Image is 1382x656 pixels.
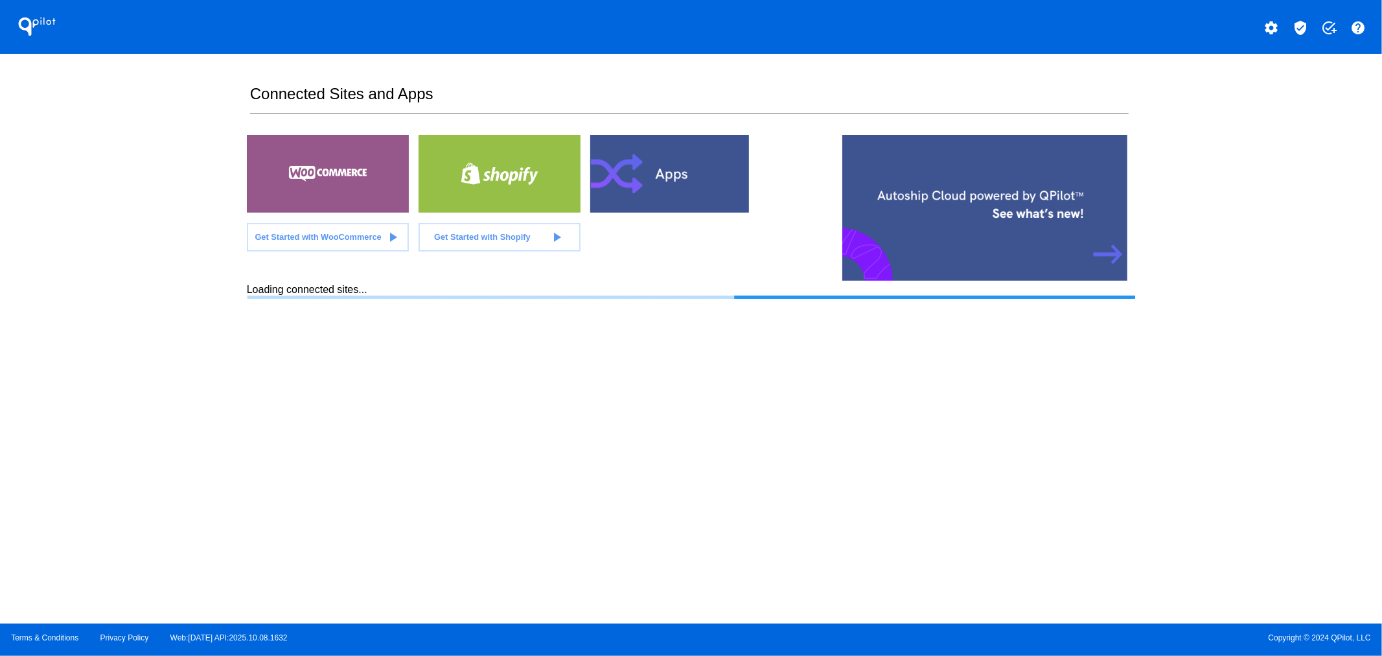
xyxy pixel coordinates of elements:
mat-icon: play_arrow [549,229,564,245]
span: Get Started with WooCommerce [255,232,381,242]
mat-icon: verified_user [1293,20,1308,36]
mat-icon: play_arrow [385,229,400,245]
span: Copyright © 2024 QPilot, LLC [702,633,1371,642]
a: Privacy Policy [100,633,149,642]
a: Terms & Conditions [11,633,78,642]
mat-icon: help [1350,20,1366,36]
a: Get Started with WooCommerce [247,223,409,252]
mat-icon: add_task [1321,20,1337,36]
span: Get Started with Shopify [434,232,531,242]
a: Get Started with Shopify [419,223,581,252]
h2: Connected Sites and Apps [250,85,1129,114]
h1: QPilot [11,14,63,40]
a: Web:[DATE] API:2025.10.08.1632 [170,633,288,642]
mat-icon: settings [1264,20,1280,36]
div: Loading connected sites... [247,284,1135,299]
